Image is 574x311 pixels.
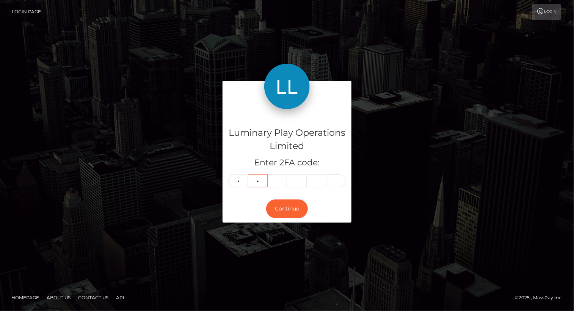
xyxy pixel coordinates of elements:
a: About Us [44,292,74,303]
a: Login Page [12,4,41,20]
h4: Luminary Play Operations Limited [228,126,346,153]
div: © 2025 , MassPay Inc. [515,294,568,302]
button: Continue [266,199,308,218]
img: Luminary Play Operations Limited [264,64,310,109]
a: API [113,292,127,303]
a: Homepage [8,292,42,303]
a: Login [532,4,561,20]
a: Contact Us [75,292,111,303]
h5: Enter 2FA code: [228,157,346,169]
